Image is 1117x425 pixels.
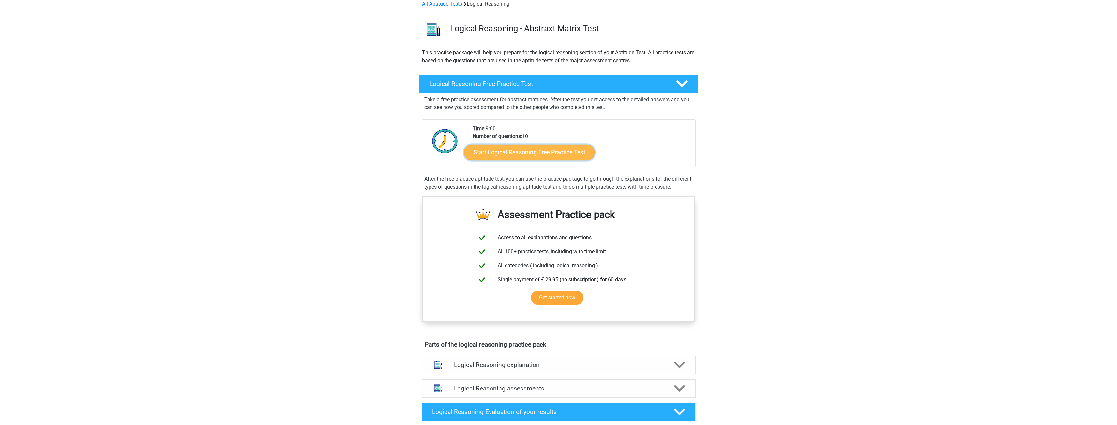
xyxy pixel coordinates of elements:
p: Take a free practice assessment for abstract matrices. After the test you get access to the detai... [424,96,693,111]
a: Get started now [531,291,583,305]
h4: Logical Reasoning assessments [454,385,663,392]
a: All Aptitude Tests [422,1,462,7]
img: logical reasoning assessments [430,380,446,397]
a: Logical Reasoning Free Practice Test [416,75,701,93]
img: logical reasoning [419,16,447,43]
img: logical reasoning explanations [430,357,446,373]
h4: Logical Reasoning explanation [454,361,663,369]
b: Number of questions: [473,133,522,139]
a: Logical Reasoning Evaluation of your results [419,403,698,421]
h4: Logical Reasoning Free Practice Test [430,80,666,88]
div: After the free practice aptitude test, you can use the practice package to go through the explana... [422,175,696,191]
img: Clock [429,125,461,157]
h3: Logical Reasoning - Abstraxt Matrix Test [450,23,693,34]
div: 9:00 10 [468,125,695,167]
h4: Parts of the logical reasoning practice pack [425,341,693,348]
h4: Logical Reasoning Evaluation of your results [432,408,663,416]
p: This practice package will help you prepare for the logical reasoning section of your Aptitude Te... [422,49,695,64]
b: Time: [473,125,486,132]
a: explanations Logical Reasoning explanation [419,356,698,374]
a: Start Logical Reasoning Free Practice Test [464,144,595,160]
a: assessments Logical Reasoning assessments [419,379,698,398]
